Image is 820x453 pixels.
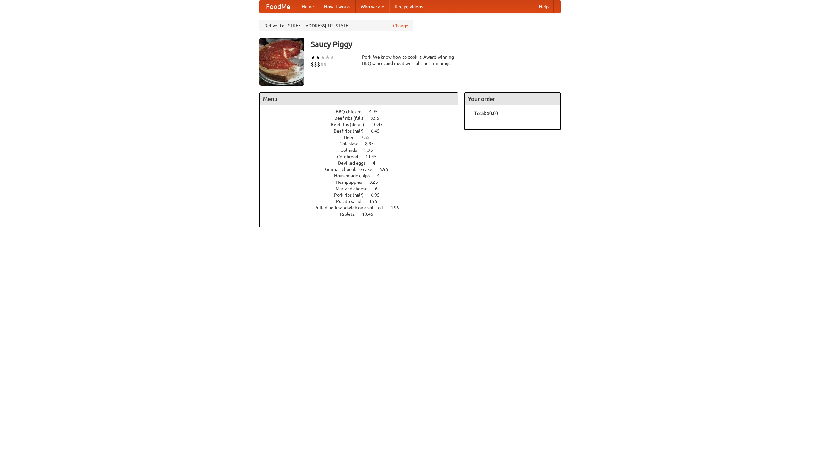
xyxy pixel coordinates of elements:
span: 11.45 [365,154,383,159]
li: ★ [325,54,330,61]
a: Devilled eggs 4 [338,160,387,166]
h3: Saucy Piggy [311,38,561,51]
span: 9.95 [371,116,386,121]
li: $ [314,61,317,68]
a: How it works [319,0,356,13]
span: Cornbread [337,154,365,159]
a: Collards 9.95 [340,148,385,153]
h4: Menu [260,93,458,105]
a: Cornbread 11.45 [337,154,389,159]
a: Help [534,0,554,13]
span: 3.25 [369,180,384,185]
a: Beer 7.55 [344,135,381,140]
span: 6.95 [371,192,386,198]
li: ★ [320,54,325,61]
a: German chocolate cake 5.95 [325,167,400,172]
b: Total: $0.00 [474,111,498,116]
span: 4 [377,173,386,178]
a: BBQ chicken 4.95 [336,109,389,114]
a: Beef ribs (delux) 10.45 [331,122,395,127]
a: Beef ribs (full) 9.95 [334,116,391,121]
a: Pulled pork sandwich on a soft roll 4.95 [314,205,411,210]
span: BBQ chicken [336,109,368,114]
span: Hushpuppies [336,180,368,185]
li: ★ [330,54,335,61]
a: Coleslaw 8.95 [340,141,386,146]
span: Beer [344,135,360,140]
a: Riblets 10.45 [340,212,385,217]
div: Pork. We know how to cook it. Award-winning BBQ sauce, and meat with all the trimmings. [362,54,458,67]
span: Potato salad [336,199,368,204]
span: Housemade chips [334,173,376,178]
li: $ [320,61,324,68]
li: ★ [311,54,316,61]
a: Change [393,22,408,29]
span: 6.45 [371,128,386,133]
span: Devilled eggs [338,160,372,166]
span: Mac and cheese [336,186,374,191]
span: 10.45 [362,212,380,217]
span: German chocolate cake [325,167,379,172]
div: Deliver to: [STREET_ADDRESS][US_STATE] [259,20,413,31]
span: Collards [340,148,363,153]
a: Beef ribs (half) 6.45 [334,128,391,133]
a: Recipe videos [389,0,428,13]
span: Pork ribs (half) [334,192,370,198]
a: Housemade chips 4 [334,173,391,178]
a: Pork ribs (half) 6.95 [334,192,391,198]
span: 6 [375,186,384,191]
span: 7.55 [361,135,376,140]
span: 4.95 [369,109,384,114]
li: $ [311,61,314,68]
a: Who we are [356,0,389,13]
li: ★ [316,54,320,61]
a: FoodMe [260,0,297,13]
a: Potato salad 3.95 [336,199,389,204]
span: Beef ribs (delux) [331,122,371,127]
span: Pulled pork sandwich on a soft roll [314,205,389,210]
li: $ [324,61,327,68]
li: $ [317,61,320,68]
span: Beef ribs (half) [334,128,370,133]
span: 10.45 [372,122,389,127]
a: Mac and cheese 6 [336,186,389,191]
span: 8.95 [365,141,380,146]
h4: Your order [465,93,560,105]
a: Hushpuppies 3.25 [336,180,390,185]
span: Riblets [340,212,361,217]
span: 4.95 [390,205,406,210]
span: Beef ribs (full) [334,116,370,121]
span: 9.95 [364,148,379,153]
span: 5.95 [380,167,395,172]
span: Coleslaw [340,141,364,146]
img: angular.jpg [259,38,304,86]
span: 4 [373,160,382,166]
span: 3.95 [369,199,384,204]
a: Home [297,0,319,13]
